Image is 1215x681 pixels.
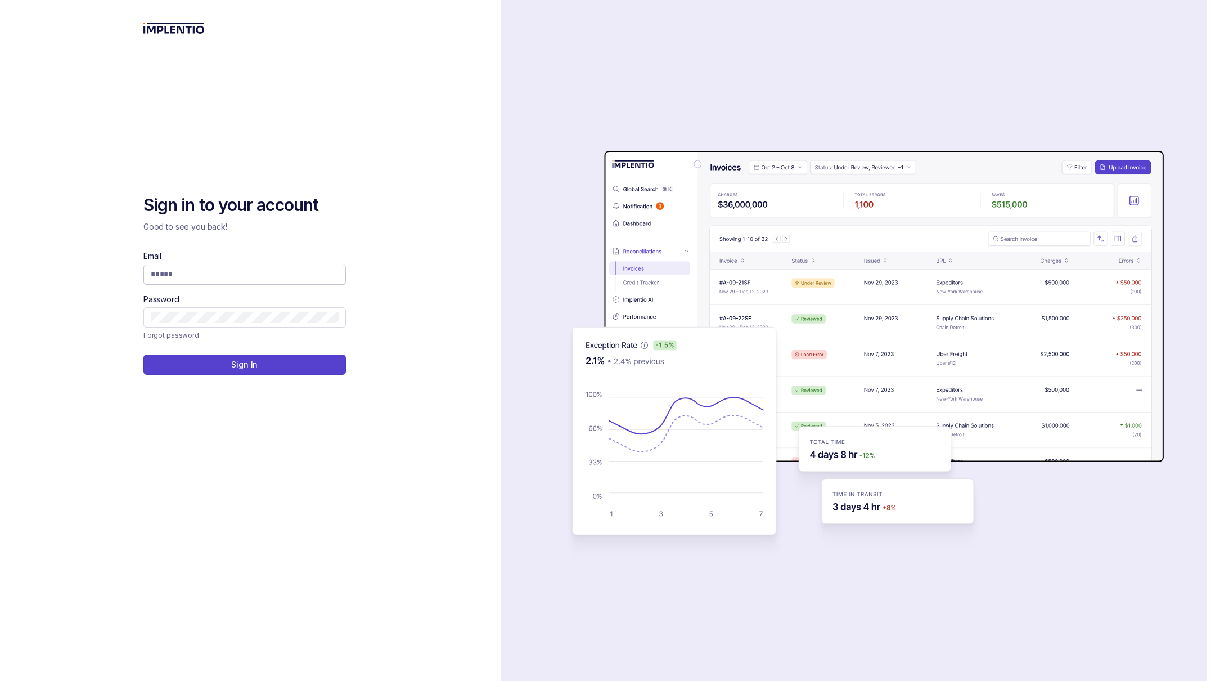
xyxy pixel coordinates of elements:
p: Sign In [231,359,258,370]
p: Forgot password [143,330,199,341]
button: Sign In [143,355,346,375]
a: Link Forgot password [143,330,199,341]
img: signin-background.svg [532,115,1168,566]
p: Good to see you back! [143,221,346,232]
label: Password [143,294,179,305]
label: Email [143,250,161,262]
img: logo [143,23,205,34]
h2: Sign in to your account [143,194,346,217]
